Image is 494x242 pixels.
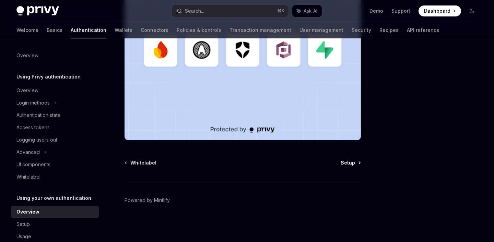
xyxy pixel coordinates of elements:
a: Setup [11,218,99,230]
a: Whitelabel [125,159,156,166]
div: Usage [16,232,31,241]
div: Logging users out [16,136,57,144]
a: Powered by Mintlify [125,197,170,204]
a: Transaction management [230,22,291,38]
a: Setup [341,159,360,166]
span: Ask AI [304,8,317,14]
a: Overview [11,206,99,218]
a: Support [391,8,410,14]
div: Overview [16,86,38,95]
a: Demo [369,8,383,14]
div: Setup [16,220,30,228]
a: Dashboard [419,5,461,16]
a: Overview [11,49,99,62]
div: Login methods [16,99,50,107]
button: Ask AI [292,5,322,17]
div: Whitelabel [16,173,40,181]
h5: Using your own authentication [16,194,91,202]
span: Setup [341,159,355,166]
a: Basics [47,22,62,38]
a: Logging users out [11,134,99,146]
a: Overview [11,84,99,97]
span: Dashboard [424,8,450,14]
div: Overview [16,51,38,60]
span: ⌘ K [277,8,284,14]
a: Whitelabel [11,171,99,183]
a: Policies & controls [177,22,221,38]
a: User management [299,22,343,38]
a: Access tokens [11,121,99,134]
a: API reference [407,22,439,38]
span: Whitelabel [130,159,156,166]
img: dark logo [16,6,59,16]
div: Access tokens [16,123,50,132]
div: Overview [16,208,39,216]
button: Toggle dark mode [467,5,478,16]
a: Connectors [141,22,168,38]
h5: Using Privy authentication [16,73,81,81]
a: Authentication state [11,109,99,121]
a: Authentication [71,22,106,38]
a: Wallets [115,22,132,38]
a: UI components [11,158,99,171]
a: Recipes [379,22,399,38]
div: Search... [185,7,204,15]
a: Welcome [16,22,38,38]
a: Security [352,22,371,38]
div: UI components [16,160,50,169]
button: Search...⌘K [172,5,288,17]
div: Authentication state [16,111,61,119]
div: Advanced [16,148,40,156]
